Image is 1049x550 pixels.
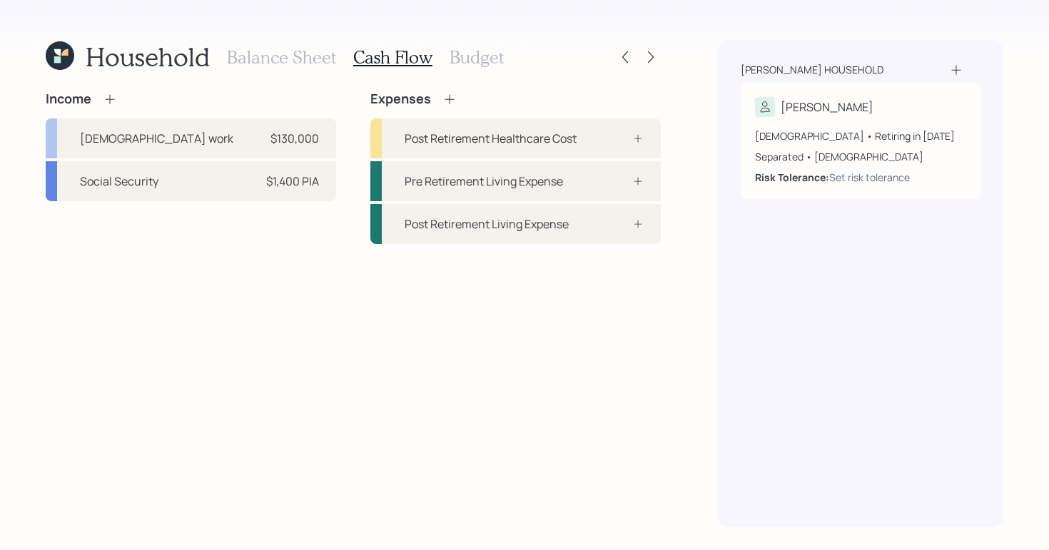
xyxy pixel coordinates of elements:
h3: Budget [450,47,504,68]
div: Post Retirement Healthcare Cost [405,130,577,147]
div: Set risk tolerance [829,170,910,185]
div: [DEMOGRAPHIC_DATA] work [80,130,233,147]
h1: Household [86,41,210,72]
b: Risk Tolerance: [755,170,829,184]
div: Social Security [80,173,158,190]
div: Post Retirement Living Expense [405,215,569,233]
h3: Cash Flow [353,47,432,68]
div: $130,000 [270,130,319,147]
div: Pre Retirement Living Expense [405,173,563,190]
div: [PERSON_NAME] household [741,63,883,77]
div: [PERSON_NAME] [781,98,873,116]
h4: Income [46,91,91,107]
h3: Balance Sheet [227,47,336,68]
div: $1,400 PIA [266,173,319,190]
div: [DEMOGRAPHIC_DATA] • Retiring in [DATE] [755,128,966,143]
div: Separated • [DEMOGRAPHIC_DATA] [755,149,966,164]
h4: Expenses [370,91,431,107]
